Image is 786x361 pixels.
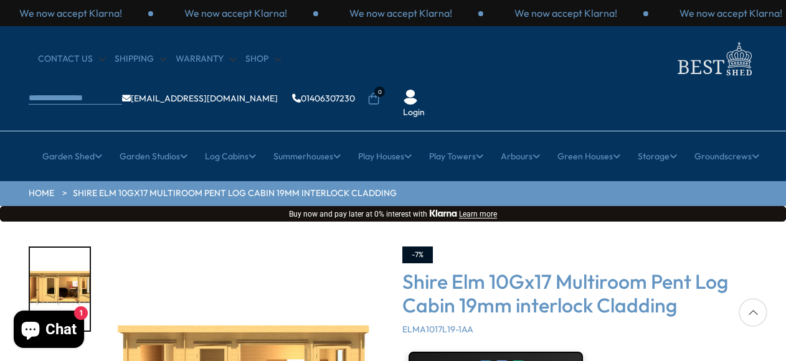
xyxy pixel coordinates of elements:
a: Garden Shed [42,141,102,172]
a: Arbours [501,141,540,172]
div: 1 / 3 [318,6,483,20]
a: Garden Studios [120,141,187,172]
a: Shire Elm 10Gx17 Multiroom Pent Log Cabin 19mm interlock Cladding [73,187,397,200]
inbox-online-store-chat: Shopify online store chat [10,311,88,351]
a: Warranty [176,53,236,65]
a: 01406307230 [292,94,355,103]
a: Play Houses [358,141,412,172]
a: CONTACT US [38,53,105,65]
a: HOME [29,187,54,200]
a: Play Towers [429,141,483,172]
img: Elm2990x50909_9x16_8000LIFESTYLE_ebb03b52-3ad0-433a-96f0-8190fa0c79cb_200x200.jpg [30,248,90,331]
p: We now accept Klarna! [184,6,287,20]
p: We now accept Klarna! [349,6,452,20]
a: Green Houses [557,141,620,172]
div: -7% [402,246,433,263]
p: We now accept Klarna! [679,6,782,20]
img: User Icon [403,90,418,105]
div: 3 / 3 [153,6,318,20]
p: We now accept Klarna! [19,6,122,20]
a: Groundscrews [694,141,759,172]
a: Shipping [115,53,166,65]
img: logo [670,39,757,79]
a: 0 [367,93,380,105]
a: Shop [245,53,281,65]
a: [EMAIL_ADDRESS][DOMAIN_NAME] [122,94,278,103]
span: ELMA1017L19-1AA [402,324,473,335]
div: 2 / 3 [483,6,648,20]
a: Login [403,106,425,119]
a: Storage [638,141,677,172]
a: Log Cabins [205,141,256,172]
span: 0 [374,87,385,97]
h3: Shire Elm 10Gx17 Multiroom Pent Log Cabin 19mm interlock Cladding [402,270,757,317]
a: Summerhouses [273,141,341,172]
div: 1 / 10 [29,246,91,332]
p: We now accept Klarna! [514,6,617,20]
